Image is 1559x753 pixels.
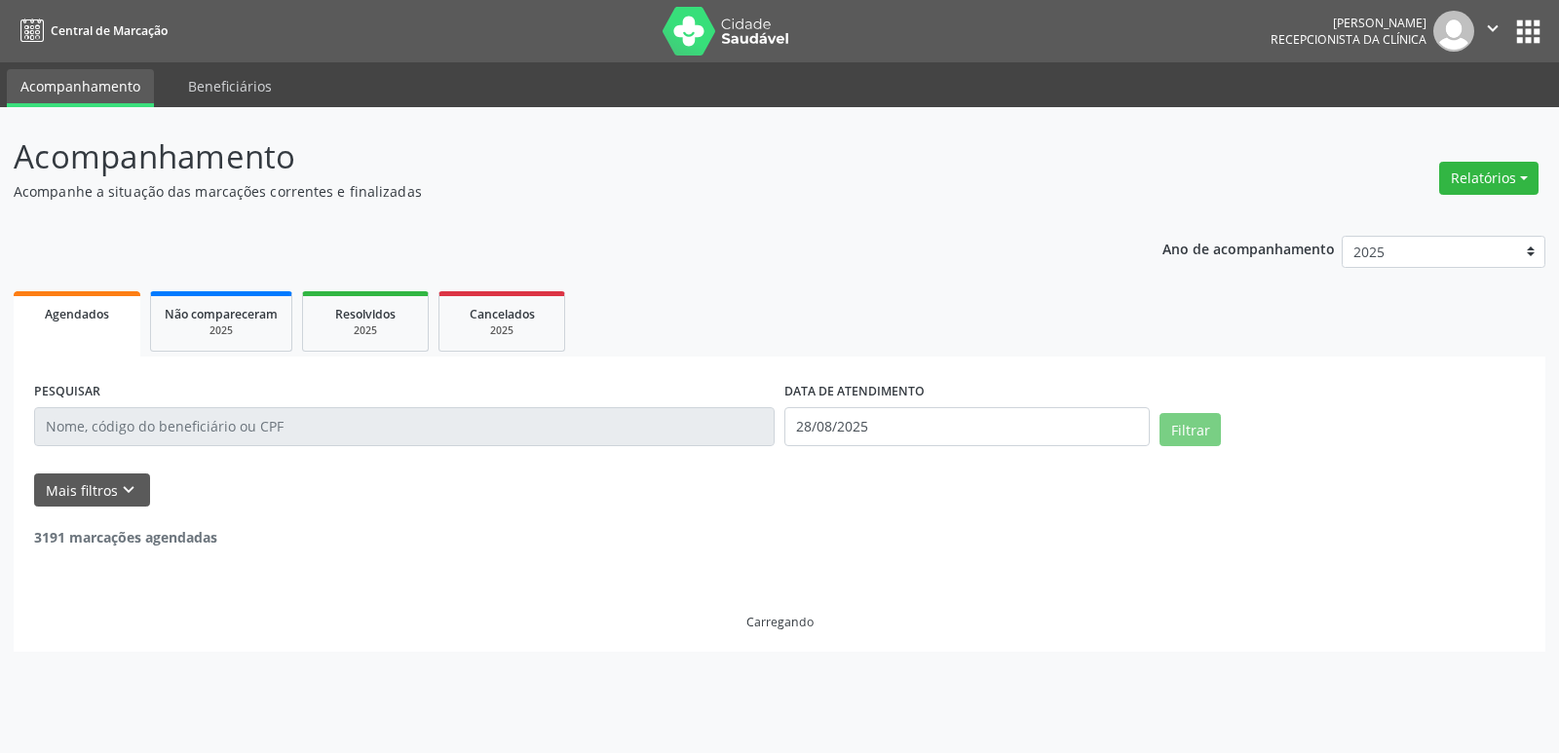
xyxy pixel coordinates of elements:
[1482,18,1503,39] i: 
[746,614,814,630] div: Carregando
[51,22,168,39] span: Central de Marcação
[1474,11,1511,52] button: 
[1511,15,1545,49] button: apps
[453,323,551,338] div: 2025
[174,69,285,103] a: Beneficiários
[45,306,109,322] span: Agendados
[165,306,278,322] span: Não compareceram
[1160,413,1221,446] button: Filtrar
[34,473,150,508] button: Mais filtroskeyboard_arrow_down
[34,377,100,407] label: PESQUISAR
[335,306,396,322] span: Resolvidos
[34,407,775,446] input: Nome, código do beneficiário ou CPF
[784,377,925,407] label: DATA DE ATENDIMENTO
[1439,162,1539,195] button: Relatórios
[317,323,414,338] div: 2025
[784,407,1150,446] input: Selecione um intervalo
[34,528,217,546] strong: 3191 marcações agendadas
[1162,236,1335,260] p: Ano de acompanhamento
[14,15,168,47] a: Central de Marcação
[1271,15,1426,31] div: [PERSON_NAME]
[14,181,1085,202] p: Acompanhe a situação das marcações correntes e finalizadas
[118,479,139,501] i: keyboard_arrow_down
[470,306,535,322] span: Cancelados
[165,323,278,338] div: 2025
[7,69,154,107] a: Acompanhamento
[1271,31,1426,48] span: Recepcionista da clínica
[14,132,1085,181] p: Acompanhamento
[1433,11,1474,52] img: img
